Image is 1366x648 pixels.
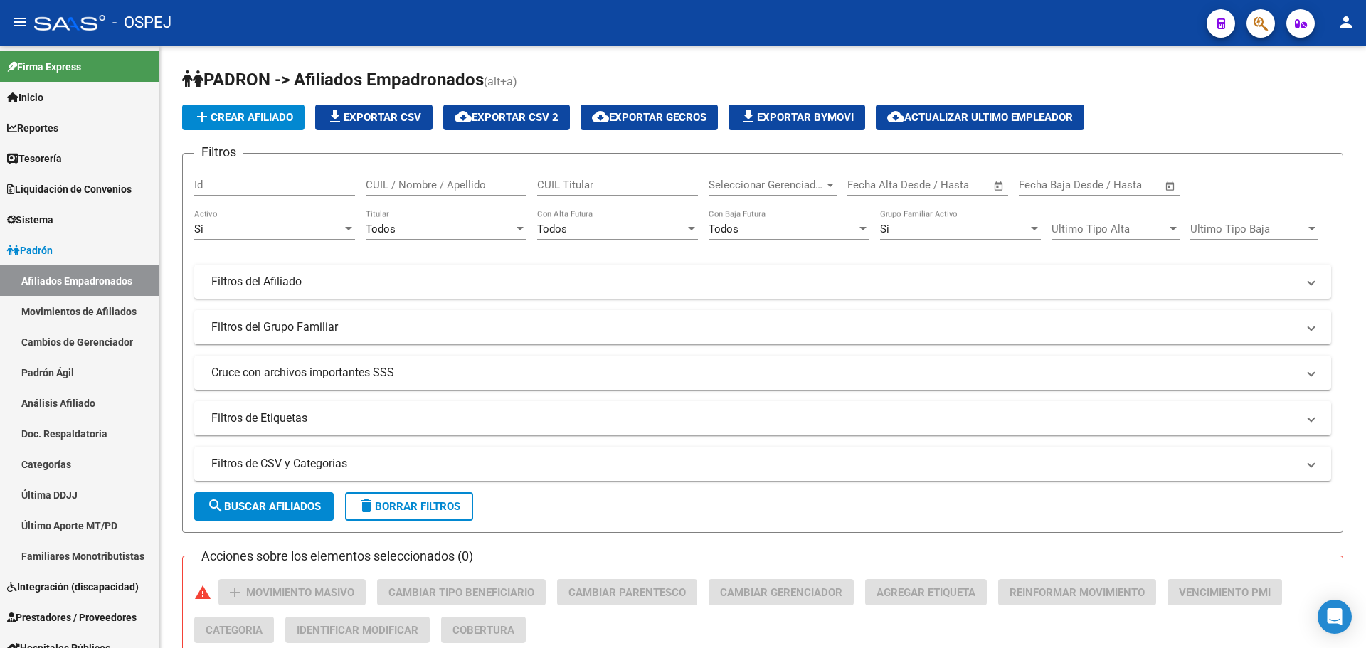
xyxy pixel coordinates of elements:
[11,14,28,31] mat-icon: menu
[1190,223,1306,235] span: Ultimo Tipo Baja
[1163,178,1179,194] button: Open calendar
[194,108,211,125] mat-icon: add
[194,265,1331,299] mat-expansion-panel-header: Filtros del Afiliado
[211,365,1297,381] mat-panel-title: Cruce con archivos importantes SSS
[7,151,62,166] span: Tesorería
[7,212,53,228] span: Sistema
[1089,179,1158,191] input: Fecha fin
[182,105,305,130] button: Crear Afiliado
[194,447,1331,481] mat-expansion-panel-header: Filtros de CSV y Categorias
[377,579,546,605] button: Cambiar Tipo Beneficiario
[581,105,718,130] button: Exportar GECROS
[452,624,514,637] span: Cobertura
[194,223,203,235] span: Si
[211,410,1297,426] mat-panel-title: Filtros de Etiquetas
[568,586,686,599] span: Cambiar Parentesco
[991,178,1007,194] button: Open calendar
[709,223,738,235] span: Todos
[877,586,975,599] span: Agregar Etiqueta
[1019,179,1076,191] input: Fecha inicio
[1168,579,1282,605] button: Vencimiento PMI
[7,181,132,197] span: Liquidación de Convenios
[358,500,460,513] span: Borrar Filtros
[7,90,43,105] span: Inicio
[315,105,433,130] button: Exportar CSV
[112,7,171,38] span: - OSPEJ
[358,497,375,514] mat-icon: delete
[207,500,321,513] span: Buscar Afiliados
[194,142,243,162] h3: Filtros
[206,624,263,637] span: Categoria
[182,70,484,90] span: PADRON -> Afiliados Empadronados
[876,105,1084,130] button: Actualizar ultimo Empleador
[327,111,421,124] span: Exportar CSV
[740,111,854,124] span: Exportar Bymovi
[194,492,334,521] button: Buscar Afiliados
[297,624,418,637] span: Identificar Modificar
[918,179,987,191] input: Fecha fin
[194,111,293,124] span: Crear Afiliado
[455,108,472,125] mat-icon: cloud_download
[388,586,534,599] span: Cambiar Tipo Beneficiario
[998,579,1156,605] button: Reinformar Movimiento
[880,223,889,235] span: Si
[285,617,430,643] button: Identificar Modificar
[194,584,211,601] mat-icon: warning
[1010,586,1145,599] span: Reinformar Movimiento
[211,274,1297,290] mat-panel-title: Filtros del Afiliado
[7,243,53,258] span: Padrón
[709,579,854,605] button: Cambiar Gerenciador
[1338,14,1355,31] mat-icon: person
[226,584,243,601] mat-icon: add
[194,356,1331,390] mat-expansion-panel-header: Cruce con archivos importantes SSS
[1318,600,1352,634] div: Open Intercom Messenger
[592,111,706,124] span: Exportar GECROS
[366,223,396,235] span: Todos
[218,579,366,605] button: Movimiento Masivo
[557,579,697,605] button: Cambiar Parentesco
[7,59,81,75] span: Firma Express
[1179,586,1271,599] span: Vencimiento PMI
[887,108,904,125] mat-icon: cloud_download
[729,105,865,130] button: Exportar Bymovi
[443,105,570,130] button: Exportar CSV 2
[887,111,1073,124] span: Actualizar ultimo Empleador
[207,497,224,514] mat-icon: search
[865,579,987,605] button: Agregar Etiqueta
[7,120,58,136] span: Reportes
[211,319,1297,335] mat-panel-title: Filtros del Grupo Familiar
[7,610,137,625] span: Prestadores / Proveedores
[720,586,842,599] span: Cambiar Gerenciador
[1052,223,1167,235] span: Ultimo Tipo Alta
[194,310,1331,344] mat-expansion-panel-header: Filtros del Grupo Familiar
[327,108,344,125] mat-icon: file_download
[740,108,757,125] mat-icon: file_download
[7,579,139,595] span: Integración (discapacidad)
[537,223,567,235] span: Todos
[246,586,354,599] span: Movimiento Masivo
[345,492,473,521] button: Borrar Filtros
[455,111,558,124] span: Exportar CSV 2
[194,617,274,643] button: Categoria
[211,456,1297,472] mat-panel-title: Filtros de CSV y Categorias
[592,108,609,125] mat-icon: cloud_download
[484,75,517,88] span: (alt+a)
[847,179,905,191] input: Fecha inicio
[194,546,480,566] h3: Acciones sobre los elementos seleccionados (0)
[194,401,1331,435] mat-expansion-panel-header: Filtros de Etiquetas
[441,617,526,643] button: Cobertura
[709,179,824,191] span: Seleccionar Gerenciador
